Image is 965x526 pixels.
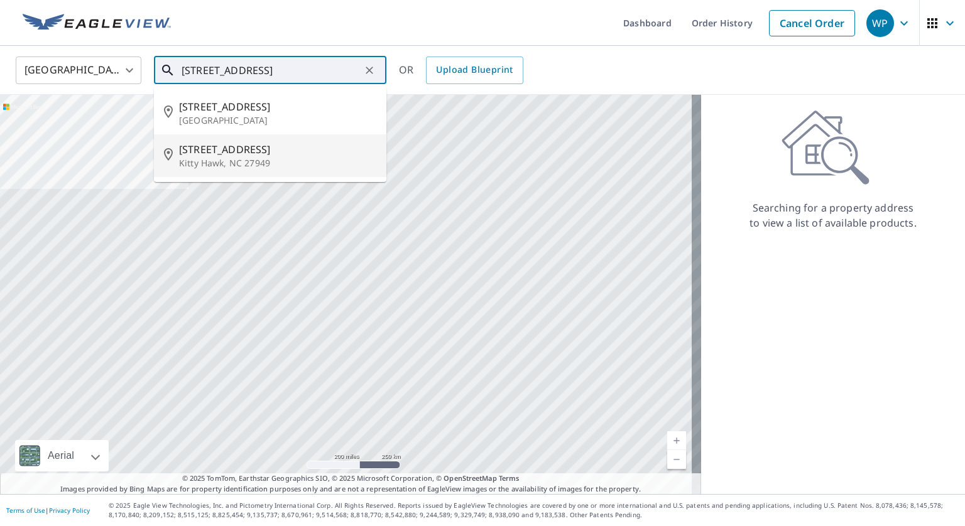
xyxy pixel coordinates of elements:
[179,142,376,157] span: [STREET_ADDRESS]
[444,473,496,483] a: OpenStreetMap
[499,473,520,483] a: Terms
[179,157,376,169] p: Kitty Hawk, NC 27949
[49,506,90,515] a: Privacy Policy
[866,9,894,37] div: WP
[667,450,686,469] a: Current Level 5, Zoom Out
[15,440,109,471] div: Aerial
[182,473,520,484] span: © 2025 TomTom, Earthstar Geographics SIO, © 2025 Microsoft Corporation, ©
[667,431,686,450] a: Current Level 5, Zoom In
[436,62,513,78] span: Upload Blueprint
[109,501,959,520] p: © 2025 Eagle View Technologies, Inc. and Pictometry International Corp. All Rights Reserved. Repo...
[179,114,376,127] p: [GEOGRAPHIC_DATA]
[182,53,361,88] input: Search by address or latitude-longitude
[23,14,171,33] img: EV Logo
[749,200,917,230] p: Searching for a property address to view a list of available products.
[399,56,523,84] div: OR
[361,62,378,79] button: Clear
[769,10,855,36] a: Cancel Order
[6,507,90,514] p: |
[179,99,376,114] span: [STREET_ADDRESS]
[44,440,78,471] div: Aerial
[6,506,45,515] a: Terms of Use
[426,56,523,84] a: Upload Blueprint
[16,53,141,88] div: [GEOGRAPHIC_DATA]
